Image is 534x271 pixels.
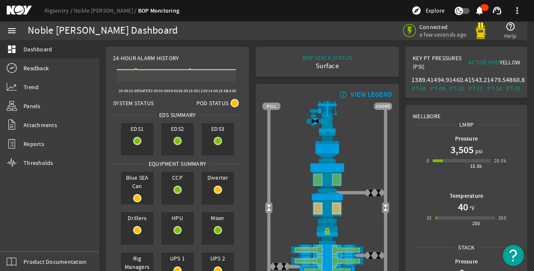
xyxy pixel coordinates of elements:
[262,162,392,193] img: UpperAnnularOpen.png
[44,7,74,14] a: Rigsentry
[455,135,478,143] b: Pressure
[24,64,49,72] span: Readback
[227,88,236,93] text: 18:00
[24,140,44,148] span: Reports
[262,193,392,223] img: LowerAnnularOpenBlock.png
[411,76,427,84] div: 1389.4
[196,99,229,107] span: Pod Status
[138,88,149,93] text: [DATE]
[262,223,392,244] img: RiserConnectorLock.png
[427,157,429,165] div: 0
[472,219,480,228] div: 250
[188,88,198,93] text: 10:00
[113,54,179,62] span: 24-Hour Alarm History
[468,204,475,213] span: °F
[492,5,502,16] mat-icon: support_agent
[367,189,375,197] img: ValveClose.png
[474,5,484,16] mat-icon: notifications
[280,263,288,271] img: ValveClose.png
[129,88,139,93] text: 22:00
[24,83,39,91] span: Trend
[168,88,178,93] text: 06:00
[503,245,524,266] button: Open Resource Center
[374,252,382,260] img: ValveClose.png
[303,62,352,70] div: Surface
[450,143,474,157] h1: 3,505
[161,123,194,135] span: EDS2
[24,258,86,266] span: Product Documentation
[202,212,234,224] span: Mixer
[262,132,392,162] img: FlexJoint.png
[198,88,208,93] text: 12:00
[449,76,465,84] div: 1460.4
[178,88,188,93] text: 08:00
[408,4,448,17] button: Explore
[469,58,500,66] span: Active Pod
[202,252,234,264] span: UPS 2
[121,212,154,224] span: Drillers
[272,263,280,271] img: ValveClose.png
[504,32,516,40] span: Help
[411,5,421,16] mat-icon: explore
[419,31,466,38] span: a few seconds ago
[262,244,392,255] img: ShearRamOpen.png
[505,21,516,32] mat-icon: help_outline
[28,27,178,35] div: Noble [PERSON_NAME] Dashboard
[161,252,194,264] span: UPS 1
[494,157,506,165] div: 20.0k
[303,53,352,62] div: BOP STACK STATUS
[138,7,180,15] a: BOP Monitoring
[487,76,503,84] div: 1479.5
[7,26,17,36] mat-icon: menu
[487,84,503,93] div: PT-14
[208,88,218,93] text: 14:00
[159,88,168,93] text: 04:00
[413,54,466,74] div: Key PT Pressures (PSI)
[449,84,465,93] div: PT-10
[506,84,521,93] div: PT-15
[121,123,154,135] span: EDS1
[455,243,477,252] span: Stack
[419,23,466,31] span: Connected
[202,172,234,183] span: Diverter
[338,91,348,98] mat-icon: info_outline
[7,44,17,54] mat-icon: dashboard
[498,214,506,222] div: 350
[24,159,53,167] span: Thresholds
[24,102,41,110] span: Panels
[113,99,154,107] span: System Status
[146,159,209,168] span: Equipment Summary
[430,84,446,93] div: PT-08
[311,117,319,125] img: Valve2Close.png
[382,204,390,212] img: Valve2Open.png
[427,214,432,222] div: 32
[430,76,446,84] div: 1494.9
[24,121,57,129] span: Attachments
[149,88,158,93] text: 02:00
[472,22,489,39] img: Yellowpod.svg
[351,90,392,99] div: VIEW LEGEND
[374,189,382,197] img: ValveClose.png
[455,258,478,266] b: Pressure
[411,84,427,93] div: PT-06
[202,123,234,135] span: EDS3
[470,162,482,170] div: 15.0k
[500,58,521,66] span: Yellow
[218,88,228,93] text: 16:00
[468,84,484,93] div: PT-12
[161,172,194,183] span: CCP
[474,147,483,155] span: psi
[156,111,199,119] span: EDS SUMMARY
[426,6,445,15] span: Explore
[456,120,476,129] span: LMRP
[161,212,194,224] span: HPU
[262,255,392,266] img: ShearRamOpen.png
[450,192,484,200] b: Temperature
[262,101,392,132] img: RiserAdapter.png
[74,7,138,14] a: Noble [PERSON_NAME]
[24,45,52,53] span: Dashboard
[506,76,521,84] div: 4860.8
[458,200,468,214] h1: 40
[121,172,154,192] span: Blue SEA Can
[406,105,527,120] div: Wellbore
